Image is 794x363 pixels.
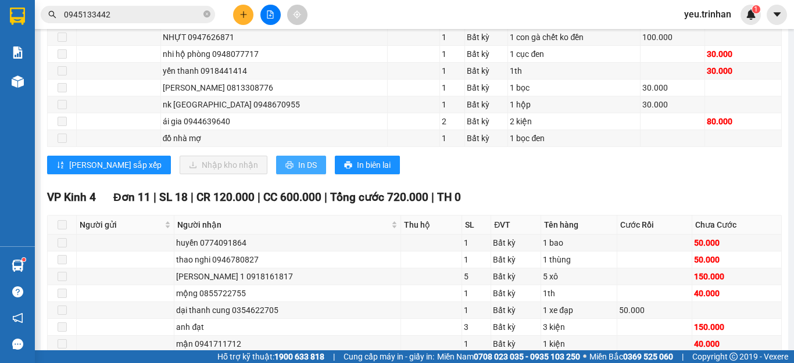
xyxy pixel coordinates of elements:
div: [PERSON_NAME] 1 0918161817 [176,270,398,283]
div: 5 xô [543,270,615,283]
div: 150.000 [694,321,779,333]
div: mận 0941711712 [176,337,398,350]
strong: 0708 023 035 - 0935 103 250 [474,352,580,361]
div: Bất kỳ [467,115,506,128]
div: nk [GEOGRAPHIC_DATA] 0948670955 [163,98,386,111]
div: 1 [464,337,489,350]
input: Tìm tên, số ĐT hoặc mã đơn [64,8,201,21]
strong: 0369 525 060 [623,352,673,361]
th: Tên hàng [541,215,617,235]
div: 2 [442,115,463,128]
button: plus [233,5,253,25]
span: CR 120.000 [196,191,255,204]
div: 1 [464,287,489,300]
span: message [12,339,23,350]
div: 40.000 [694,287,779,300]
span: close-circle [203,9,210,20]
div: Bất kỳ [467,31,506,44]
div: 1 [464,253,489,266]
div: Bất kỳ [467,81,506,94]
span: In biên lai [357,159,391,171]
div: 1 hộp [510,98,638,111]
div: thao nghi 0946780827 [176,253,398,266]
div: 50.000 [694,236,779,249]
div: Bất kỳ [467,98,506,111]
span: copyright [729,353,738,361]
button: printerIn biên lai [335,156,400,174]
span: TH 0 [437,191,461,204]
div: 30.000 [707,64,779,77]
span: question-circle [12,286,23,297]
img: logo-vxr [10,8,25,25]
div: 3 kiện [543,321,615,333]
div: 1th [543,287,615,300]
div: 40.000 [694,337,779,350]
div: 30.000 [642,98,703,111]
div: Bất kỳ [493,270,539,283]
div: Bất kỳ [493,236,539,249]
div: 1 [442,132,463,145]
div: Bất kỳ [493,337,539,350]
div: 5 [464,270,489,283]
span: CC 600.000 [263,191,321,204]
div: Bất kỳ [493,253,539,266]
span: printer [285,161,294,170]
span: notification [12,312,23,324]
div: Bất kỳ [493,304,539,317]
span: Miền Bắc [589,350,673,363]
button: printerIn DS [276,156,326,174]
span: [PERSON_NAME] sắp xếp [69,159,162,171]
div: 150.000 [694,270,779,283]
div: 100.000 [642,31,703,44]
th: Cước Rồi [617,215,692,235]
span: VP Kinh 4 [47,191,96,204]
div: ái gia 0944639640 [163,115,386,128]
span: file-add [266,10,274,19]
strong: 1900 633 818 [274,352,324,361]
div: 1 [442,31,463,44]
div: đồ nhà mợ [163,132,386,145]
div: Bất kỳ [467,64,506,77]
div: mộng 0855722755 [176,287,398,300]
span: Tổng cước 720.000 [330,191,428,204]
button: sort-ascending[PERSON_NAME] sắp xếp [47,156,171,174]
th: Chưa Cước [692,215,781,235]
div: Bất kỳ [467,48,506,60]
span: aim [293,10,301,19]
span: Người nhận [177,218,388,231]
div: 2 kiện [510,115,638,128]
div: dại thanh cung 0354622705 [176,304,398,317]
div: 80.000 [707,115,779,128]
th: Thu hộ [401,215,462,235]
div: 1 kiện [543,337,615,350]
div: 3 [464,321,489,333]
span: search [48,10,56,19]
div: Bất kỳ [467,132,506,145]
div: 1 [442,81,463,94]
span: close-circle [203,10,210,17]
span: 1 [754,5,758,13]
div: NHỰT 0947626871 [163,31,386,44]
span: | [324,191,327,204]
div: 1 [442,98,463,111]
span: plus [239,10,248,19]
span: caret-down [772,9,782,20]
span: Người gửi [80,218,162,231]
div: 1 [442,64,463,77]
img: warehouse-icon [12,76,24,88]
div: 30.000 [642,81,703,94]
span: | [257,191,260,204]
img: solution-icon [12,46,24,59]
div: 1 bọc đen [510,132,638,145]
span: Đơn 11 [113,191,151,204]
div: 1 bao [543,236,615,249]
div: huyền 0774091864 [176,236,398,249]
span: | [431,191,434,204]
span: Hỗ trợ kỹ thuật: [217,350,324,363]
div: [PERSON_NAME] 0813308776 [163,81,386,94]
button: downloadNhập kho nhận [180,156,267,174]
div: 1 [442,48,463,60]
div: nhi hộ phòng 0948077717 [163,48,386,60]
div: 1th [510,64,638,77]
div: 1 con gà chết ko đền [510,31,638,44]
